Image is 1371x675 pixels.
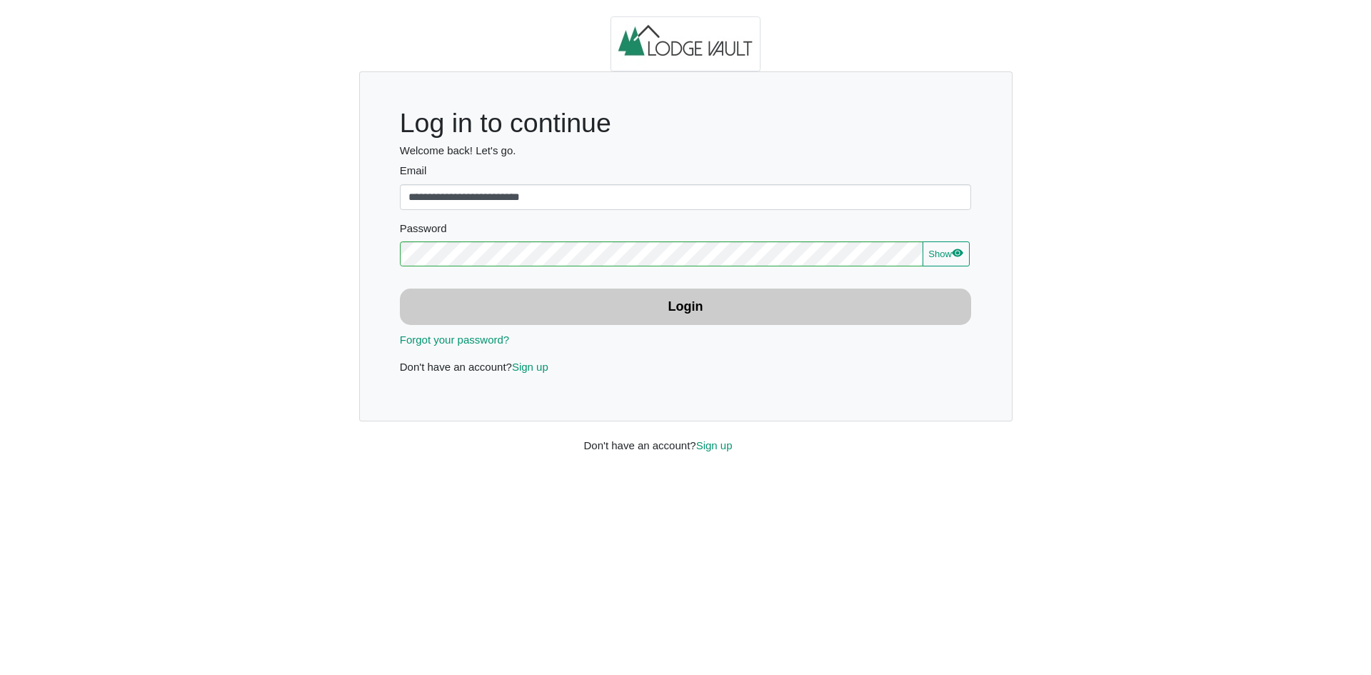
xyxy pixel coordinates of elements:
[952,247,963,259] svg: eye fill
[400,334,509,346] a: Forgot your password?
[400,107,972,139] h1: Log in to continue
[923,241,970,267] button: Showeye fill
[573,421,798,454] div: Don't have an account?
[668,299,703,314] b: Login
[696,439,733,451] a: Sign up
[400,289,972,325] button: Login
[512,361,548,373] a: Sign up
[400,359,972,376] p: Don't have an account?
[611,16,760,72] img: logo.2b93711c.jpg
[400,144,972,157] h6: Welcome back! Let's go.
[400,163,972,179] label: Email
[400,221,972,241] legend: Password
